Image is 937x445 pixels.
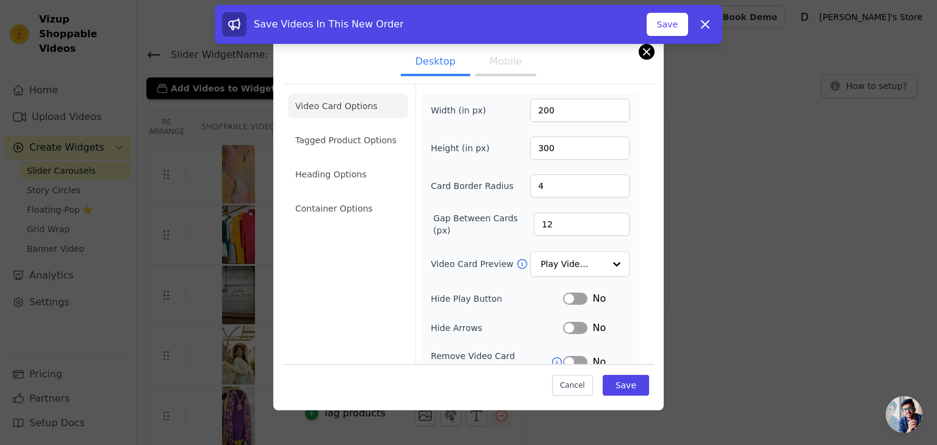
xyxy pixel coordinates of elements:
button: Mobile [475,49,536,76]
label: Remove Video Card Shadow [431,350,551,374]
li: Heading Options [288,162,408,187]
button: Save [647,13,688,36]
button: Close modal [639,44,654,59]
li: Video Card Options [288,94,408,118]
label: Card Border Radius [431,180,514,192]
span: Save Videos In This New Order [254,18,404,30]
label: Gap Between Cards (px) [433,212,534,237]
button: Save [603,375,649,396]
label: Width (in px) [431,104,497,116]
span: No [592,291,606,306]
button: Cancel [552,375,593,396]
label: Hide Play Button [431,293,563,305]
span: No [592,321,606,335]
label: Hide Arrows [431,322,563,334]
label: Video Card Preview [431,258,515,270]
span: No [592,355,606,369]
div: Open chat [886,396,922,433]
li: Tagged Product Options [288,128,408,152]
button: Desktop [401,49,470,76]
li: Container Options [288,196,408,221]
label: Height (in px) [431,142,497,154]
